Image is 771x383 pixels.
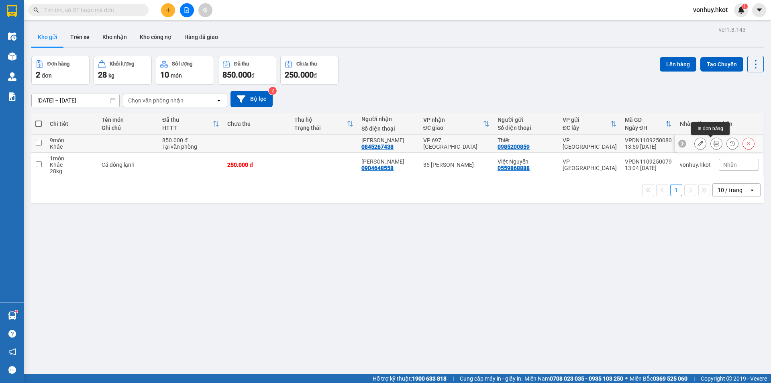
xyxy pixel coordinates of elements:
[687,5,734,15] span: vonhuy.hkot
[498,137,555,143] div: Thiết
[660,57,696,72] button: Lên hàng
[43,6,98,33] strong: CHUYỂN PHÁT NHANH HK BUSLINES
[50,162,94,168] div: Khác
[8,311,16,320] img: warehouse-icon
[160,70,169,80] span: 10
[630,374,687,383] span: Miền Bắc
[39,41,102,59] span: ↔ [GEOGRAPHIC_DATA]
[285,70,314,80] span: 250.000
[752,3,766,17] button: caret-down
[294,125,347,131] div: Trạng thái
[227,121,286,127] div: Chưa thu
[108,72,114,79] span: kg
[8,366,16,374] span: message
[251,72,255,79] span: đ
[691,122,730,135] div: In đơn hàng
[50,155,94,162] div: 1 món
[94,56,152,85] button: Khối lượng28kg
[8,330,16,338] span: question-circle
[361,143,394,150] div: 0845267438
[738,6,745,14] img: icon-new-feature
[373,374,447,383] span: Hỗ trợ kỹ thuật:
[8,348,16,356] span: notification
[563,125,610,131] div: ĐC lấy
[172,61,192,67] div: Số lượng
[361,158,415,165] div: Tuấn Anh
[498,143,530,150] div: 0985200859
[314,72,317,79] span: đ
[680,121,711,127] div: Nhân viên
[31,56,90,85] button: Đơn hàng2đơn
[230,91,273,107] button: Bộ lọc
[498,117,555,123] div: Người gửi
[723,162,737,168] span: Nhãn
[361,137,415,143] div: Hương Anh
[423,117,483,123] div: VP nhận
[102,162,154,168] div: Cá đông lạnh
[625,117,665,123] div: Mã GD
[460,374,522,383] span: Cung cấp máy in - giấy in:
[158,113,223,135] th: Toggle SortBy
[498,125,555,131] div: Số điện thoại
[8,92,16,101] img: solution-icon
[216,97,222,104] svg: open
[361,125,415,132] div: Số điện thoại
[749,187,755,193] svg: open
[162,137,219,143] div: 850.000 đ
[42,72,52,79] span: đơn
[7,5,17,17] img: logo-vxr
[498,165,530,171] div: 0559868888
[625,137,672,143] div: VPDN1109250080
[110,61,134,67] div: Khối lượng
[563,117,610,123] div: VP gửi
[39,34,102,59] span: SAPA, LÀO CAI ↔ [GEOGRAPHIC_DATA]
[719,25,746,34] div: ver 1.8.143
[32,94,119,107] input: Select a date range.
[625,165,672,171] div: 13:04 [DATE]
[694,137,706,150] div: Sửa đơn hàng
[361,165,394,171] div: 0904648558
[227,162,286,168] div: 250.000 đ
[180,3,194,17] button: file-add
[8,72,16,81] img: warehouse-icon
[625,125,665,131] div: Ngày ĐH
[44,6,139,14] input: Tìm tên, số ĐT hoặc mã đơn
[296,61,317,67] div: Chưa thu
[234,61,249,67] div: Đã thu
[178,27,224,47] button: Hàng đã giao
[33,7,39,13] span: search
[680,162,711,168] div: vonhuy.hkot
[625,158,672,165] div: VPDN1109250079
[419,113,494,135] th: Toggle SortBy
[453,374,454,383] span: |
[625,377,628,380] span: ⚪️
[36,70,40,80] span: 2
[4,23,30,63] img: logo
[162,143,219,150] div: Tại văn phòng
[550,375,623,382] strong: 0708 023 035 - 0935 103 250
[559,113,621,135] th: Toggle SortBy
[280,56,339,85] button: Chưa thu250.000đ
[719,121,759,127] div: Nhãn
[294,117,347,123] div: Thu hộ
[171,72,182,79] span: món
[156,56,214,85] button: Số lượng10món
[50,137,94,143] div: 9 món
[361,116,415,122] div: Người nhận
[96,27,133,47] button: Kho nhận
[162,125,213,131] div: HTTT
[98,70,107,80] span: 28
[184,7,190,13] span: file-add
[15,310,18,313] sup: 1
[102,117,154,123] div: Tên món
[50,168,94,174] div: 28 kg
[621,113,676,135] th: Toggle SortBy
[700,57,743,72] button: Tạo Chuyến
[112,41,169,50] span: VPDN1109250080
[102,125,154,131] div: Ghi chú
[423,125,483,131] div: ĐC giao
[165,7,171,13] span: plus
[50,143,94,150] div: Khác
[128,96,184,104] div: Chọn văn phòng nhận
[222,70,251,80] span: 850.000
